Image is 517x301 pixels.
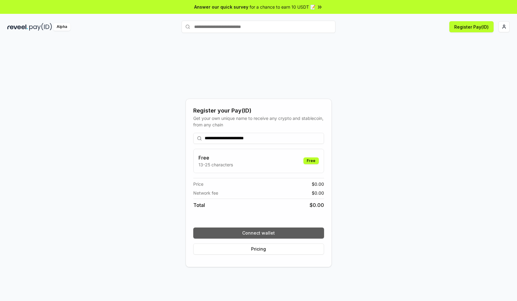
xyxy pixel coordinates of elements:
button: Pricing [193,244,324,255]
span: $ 0.00 [312,181,324,187]
span: Total [193,201,205,209]
span: for a chance to earn 10 USDT 📝 [250,4,315,10]
span: Answer our quick survey [194,4,248,10]
div: Get your own unique name to receive any crypto and stablecoin, from any chain [193,115,324,128]
span: $ 0.00 [312,190,324,196]
img: pay_id [29,23,52,31]
button: Register Pay(ID) [449,21,494,32]
h3: Free [198,154,233,161]
p: 13-25 characters [198,161,233,168]
div: Register your Pay(ID) [193,106,324,115]
span: Price [193,181,203,187]
div: Free [303,157,319,164]
span: Network fee [193,190,218,196]
button: Connect wallet [193,228,324,239]
span: $ 0.00 [310,201,324,209]
div: Alpha [53,23,70,31]
img: reveel_dark [7,23,28,31]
